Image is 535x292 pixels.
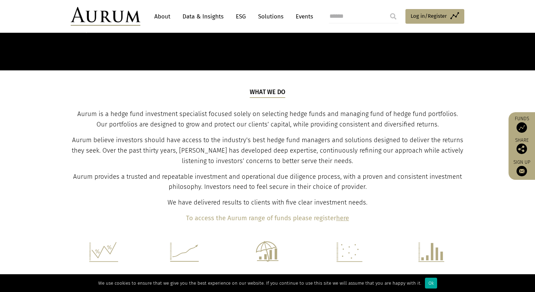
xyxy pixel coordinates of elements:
[151,10,174,23] a: About
[71,7,140,26] img: Aurum
[292,10,313,23] a: Events
[73,173,462,191] span: Aurum provides a trusted and repeatable investment and operational due diligence process, with a ...
[411,12,447,20] span: Log in/Register
[425,278,437,289] div: Ok
[512,116,532,133] a: Funds
[517,144,527,154] img: Share this post
[232,10,249,23] a: ESG
[77,110,458,128] span: Aurum is a hedge fund investment specialist focused solely on selecting hedge funds and managing ...
[512,159,532,176] a: Sign up
[405,9,464,24] a: Log in/Register
[72,136,463,165] span: Aurum believe investors should have access to the industry’s best hedge fund managers and solutio...
[255,10,287,23] a: Solutions
[517,166,527,176] img: Sign up to our newsletter
[250,88,286,98] h5: What we do
[179,10,227,23] a: Data & Insights
[186,214,336,222] b: To access the Aurum range of funds please register
[386,9,400,23] input: Submit
[517,122,527,133] img: Access Funds
[512,138,532,154] div: Share
[336,214,349,222] a: here
[168,199,367,206] span: We have delivered results to clients with five clear investment needs.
